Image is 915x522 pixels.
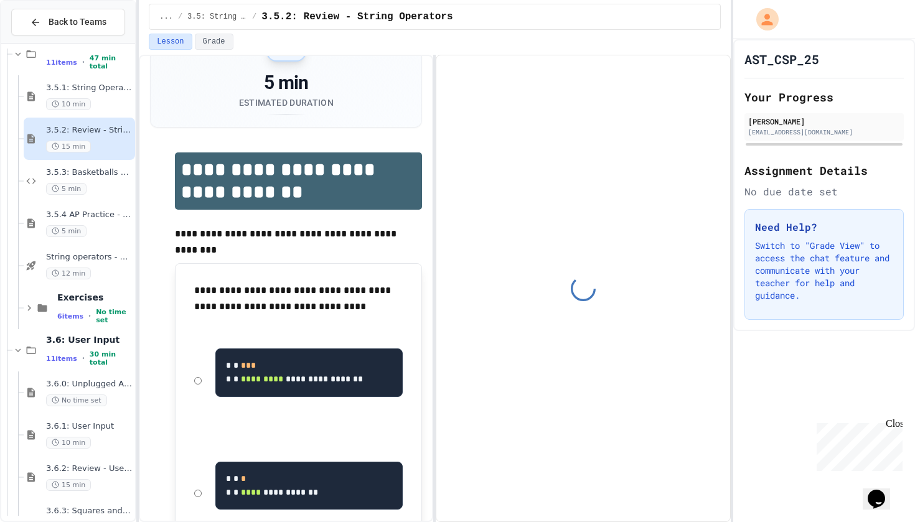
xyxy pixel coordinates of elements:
span: 3.6.0: Unplugged Activity - User Input [46,379,133,389]
span: 5 min [46,183,87,195]
h3: Need Help? [755,220,893,235]
span: No time set [96,308,133,324]
div: [EMAIL_ADDRESS][DOMAIN_NAME] [748,128,900,137]
span: String operators - Quiz [46,252,133,263]
span: • [82,57,85,67]
span: ... [159,12,173,22]
div: 5 min [239,72,334,94]
span: 3.5: String Operators [187,12,247,22]
span: 6 items [57,312,83,320]
span: 11 items [46,355,77,363]
div: My Account [743,5,782,34]
span: Exercises [57,292,133,303]
iframe: chat widget [863,472,903,510]
button: Grade [195,34,233,50]
span: 3.5.2: Review - String Operators [261,9,453,24]
div: No due date set [744,184,904,199]
span: 3.6.1: User Input [46,421,133,432]
button: Lesson [149,34,192,50]
button: Back to Teams [11,9,125,35]
span: 30 min total [90,350,133,366]
span: 15 min [46,141,91,152]
span: 3.6.2: Review - User Input [46,464,133,474]
div: [PERSON_NAME] [748,116,900,127]
iframe: chat widget [812,418,903,471]
span: No time set [46,394,107,406]
span: • [82,353,85,363]
div: Estimated Duration [239,96,334,109]
h1: AST_CSP_25 [744,50,819,68]
span: 10 min [46,98,91,110]
span: 47 min total [90,54,133,70]
span: 10 min [46,437,91,449]
span: 3.5.4 AP Practice - String Manipulation [46,210,133,220]
span: / [252,12,256,22]
span: / [178,12,182,22]
span: 15 min [46,479,91,491]
span: Back to Teams [49,16,106,29]
span: 3.5.3: Basketballs and Footballs [46,167,133,178]
span: 3.6.3: Squares and Circles [46,506,133,516]
p: Switch to "Grade View" to access the chat feature and communicate with your teacher for help and ... [755,240,893,302]
div: Chat with us now!Close [5,5,86,79]
span: • [88,311,91,321]
span: 3.5.2: Review - String Operators [46,125,133,136]
span: 11 items [46,58,77,67]
span: 3.6: User Input [46,334,133,345]
span: 3.5.1: String Operators [46,83,133,93]
span: 12 min [46,268,91,279]
span: 5 min [46,225,87,237]
h2: Your Progress [744,88,904,106]
h2: Assignment Details [744,162,904,179]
